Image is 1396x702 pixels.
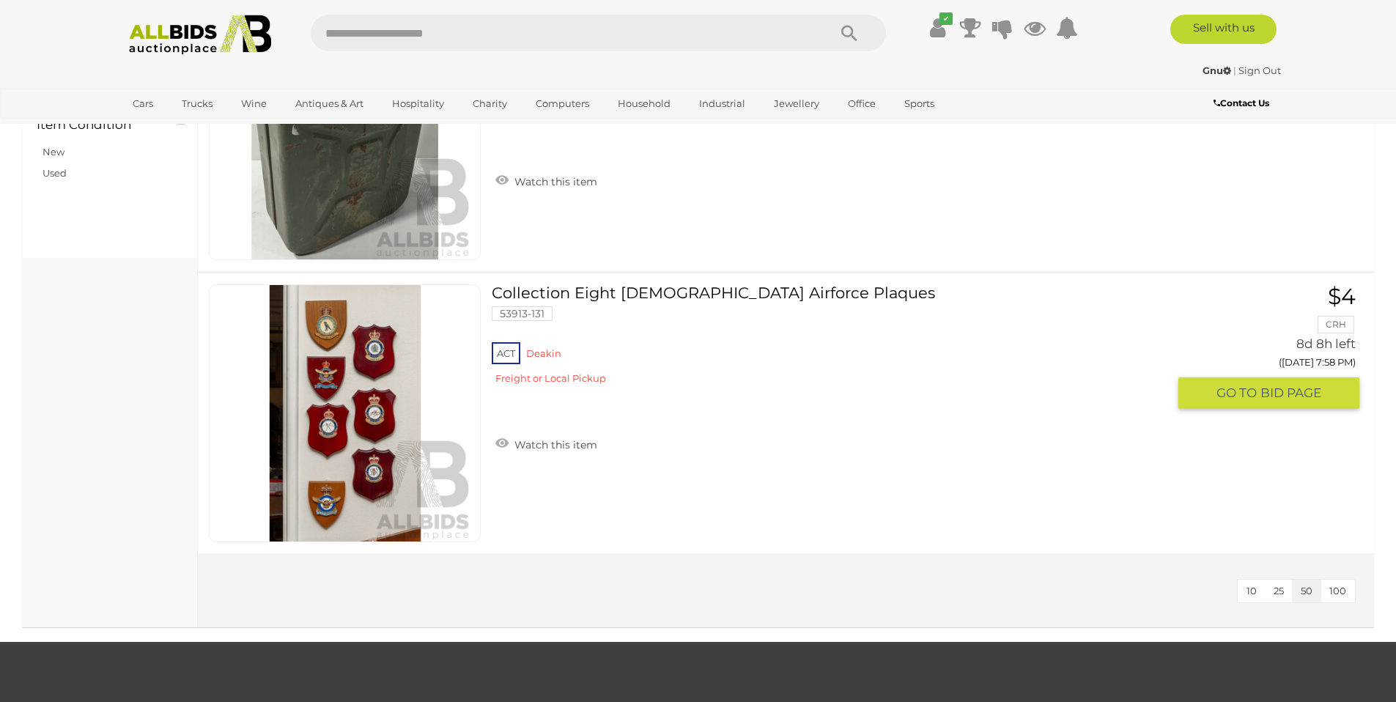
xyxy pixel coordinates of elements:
[463,92,517,116] a: Charity
[43,146,64,158] a: New
[813,15,886,51] button: Search
[172,92,222,116] a: Trucks
[123,116,246,140] a: [GEOGRAPHIC_DATA]
[217,3,473,259] img: 53693-24a.jpeg
[1321,580,1355,602] button: 100
[1301,585,1312,596] span: 50
[492,432,601,454] a: Watch this item
[1329,585,1346,596] span: 100
[503,2,1167,133] a: Vintage Military-Style Metal [PERSON_NAME] Can 53693-24 ACT Fyshwick ALLBIDS Showroom [GEOGRAPHIC...
[1274,585,1284,596] span: 25
[1265,580,1293,602] button: 25
[1189,284,1359,410] a: $4 CRH 8d 8h left ([DATE] 7:58 PM) GO TOBID PAGE
[492,169,601,191] a: Watch this item
[1203,64,1231,76] strong: Gnu
[43,167,67,179] a: Used
[383,92,454,116] a: Hospitality
[217,285,473,542] img: 53913-131a.jpg
[838,92,885,116] a: Office
[1216,385,1260,402] span: GO TO
[286,92,373,116] a: Antiques & Art
[939,12,953,25] i: ✔
[1238,64,1281,76] a: Sign Out
[1233,64,1236,76] span: |
[1238,580,1266,602] button: 10
[121,15,280,55] img: Allbids.com.au
[690,92,755,116] a: Industrial
[511,438,597,451] span: Watch this item
[1247,585,1257,596] span: 10
[1328,283,1356,310] span: $4
[1214,97,1269,108] b: Contact Us
[608,92,680,116] a: Household
[503,284,1167,396] a: Collection Eight [DEMOGRAPHIC_DATA] Airforce Plaques 53913-131 ACT Deakin Freight or Local Pickup
[232,92,276,116] a: Wine
[123,92,163,116] a: Cars
[37,118,155,132] h4: Item Condition
[526,92,599,116] a: Computers
[764,92,829,116] a: Jewellery
[927,15,949,41] a: ✔
[1292,580,1321,602] button: 50
[1260,385,1321,402] span: BID PAGE
[895,92,944,116] a: Sports
[1203,64,1233,76] a: Gnu
[1214,95,1273,111] a: Contact Us
[1170,15,1277,44] a: Sell with us
[511,175,597,188] span: Watch this item
[1178,377,1359,409] button: GO TOBID PAGE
